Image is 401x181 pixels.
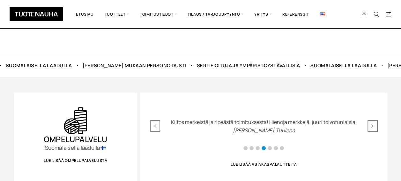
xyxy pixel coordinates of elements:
a: Referenssit [277,5,315,24]
p: Suomalaisella laadulla [14,143,137,153]
img: Etusivu 2 [61,106,90,135]
a: Tuulena [275,127,295,134]
span: Lue lisää asiakaspalautteita [231,163,297,166]
img: English [320,12,325,16]
a: Lue lisää asiakaspalautteita [214,156,313,172]
div: Suomalaisella laadulla [307,62,374,69]
h2: OMPELUPALVELU [14,135,137,143]
span: Go to slide 2 [249,146,254,150]
span: Go to slide 3 [256,146,260,150]
div: Suomalaisella laadulla [3,62,69,69]
span: Go to slide 1 [243,146,248,150]
span: Yritys [249,5,277,24]
span: Go to slide 4 [262,146,266,150]
div: [PERSON_NAME] mukaan personoidusti [79,62,183,69]
a: My Account [358,11,370,17]
span: Go to slide 5 [268,146,272,150]
span: Go to slide 7 [280,146,284,150]
span: Toimitustiedot [134,5,182,24]
a: Cart [385,11,391,19]
img: Tuotenauha Oy [10,7,63,21]
div: 4 / 7 [166,118,362,141]
a: Etusivu [71,5,99,24]
span: Lue lisää ompelupalvelusta [44,159,108,163]
p: Kiitos merkeistä ja ripeästä toimituksesta! Hienoja merkkejä, juuri toivotunlaisia. [166,118,362,134]
a: Lue lisää ompelupalvelusta [27,153,124,169]
span: Tilaus / Tarjouspyyntö [182,5,249,24]
span: Tuotteet [99,5,134,24]
span: Go to slide 6 [274,146,278,150]
img: 🇫🇮 [100,145,106,150]
em: [PERSON_NAME], [233,127,295,134]
div: Sertifioituja ja ympäristöystävällisiä [194,62,297,69]
button: Search [370,11,382,17]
